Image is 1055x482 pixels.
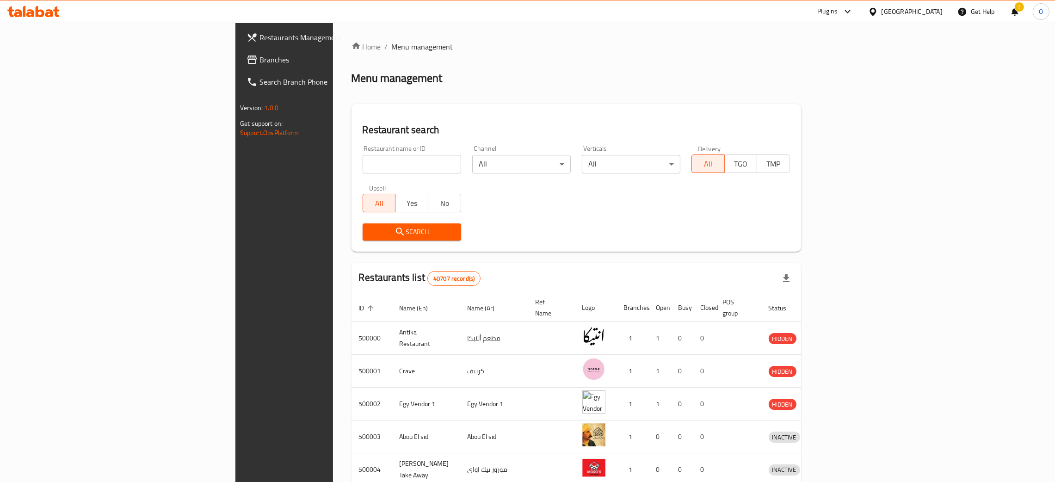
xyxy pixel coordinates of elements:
div: All [472,155,571,173]
button: No [428,194,461,212]
span: ID [359,303,376,314]
span: HIDDEN [769,334,796,344]
span: INACTIVE [769,464,800,475]
img: Crave [582,358,605,381]
span: Search Branch Phone [259,76,404,87]
a: Restaurants Management [239,26,412,49]
span: Yes [399,197,425,210]
span: All [696,157,721,171]
td: Egy Vendor 1 [392,388,460,420]
span: Status [769,303,799,314]
span: Branches [259,54,404,65]
td: 1 [617,322,649,355]
td: 0 [671,322,693,355]
div: All [582,155,680,173]
span: Version: [240,102,263,114]
span: Name (Ar) [468,303,507,314]
td: 0 [693,322,716,355]
td: كرييف [460,355,528,388]
span: 1.0.0 [264,102,278,114]
img: Egy Vendor 1 [582,390,605,414]
td: 0 [671,388,693,420]
td: Abou El sid [392,420,460,453]
h2: Restaurants list [359,271,481,286]
td: 0 [671,420,693,453]
td: 0 [693,420,716,453]
td: مطعم أنتيكا [460,322,528,355]
div: Total records count [427,271,481,286]
img: Antika Restaurant [582,325,605,348]
div: HIDDEN [769,333,796,344]
div: INACTIVE [769,464,800,476]
label: Delivery [698,145,721,152]
span: Restaurants Management [259,32,404,43]
nav: breadcrumb [352,41,801,52]
div: [GEOGRAPHIC_DATA] [882,6,943,17]
span: Get support on: [240,117,283,130]
button: All [363,194,396,212]
h2: Restaurant search [363,123,790,137]
button: TGO [724,154,758,173]
td: 1 [617,420,649,453]
td: 1 [617,355,649,388]
td: 0 [649,420,671,453]
td: Crave [392,355,460,388]
td: 1 [649,388,671,420]
label: Upsell [369,185,386,191]
th: Closed [693,294,716,322]
div: Plugins [817,6,838,17]
a: Branches [239,49,412,71]
button: All [691,154,725,173]
span: O [1039,6,1043,17]
td: Egy Vendor 1 [460,388,528,420]
input: Search for restaurant name or ID.. [363,155,461,173]
span: POS group [723,297,750,319]
span: HIDDEN [769,366,796,377]
a: Search Branch Phone [239,71,412,93]
span: No [432,197,457,210]
span: Menu management [392,41,453,52]
th: Branches [617,294,649,322]
td: Abou El sid [460,420,528,453]
td: 1 [649,322,671,355]
img: Moro's Take Away [582,456,605,479]
td: 0 [693,388,716,420]
td: Antika Restaurant [392,322,460,355]
span: Ref. Name [536,297,564,319]
a: Support.OpsPlatform [240,127,299,139]
img: Abou El sid [582,423,605,446]
button: Yes [395,194,428,212]
span: All [367,197,392,210]
span: INACTIVE [769,432,800,443]
span: Search [370,226,454,238]
th: Busy [671,294,693,322]
span: 40707 record(s) [428,274,480,283]
span: TMP [761,157,786,171]
td: 1 [617,388,649,420]
span: Name (En) [400,303,440,314]
th: Open [649,294,671,322]
td: 0 [693,355,716,388]
button: TMP [757,154,790,173]
button: Search [363,223,461,241]
div: Export file [775,267,797,290]
h2: Menu management [352,71,443,86]
td: 1 [649,355,671,388]
span: HIDDEN [769,399,796,410]
th: Logo [575,294,617,322]
td: 0 [671,355,693,388]
span: TGO [728,157,754,171]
